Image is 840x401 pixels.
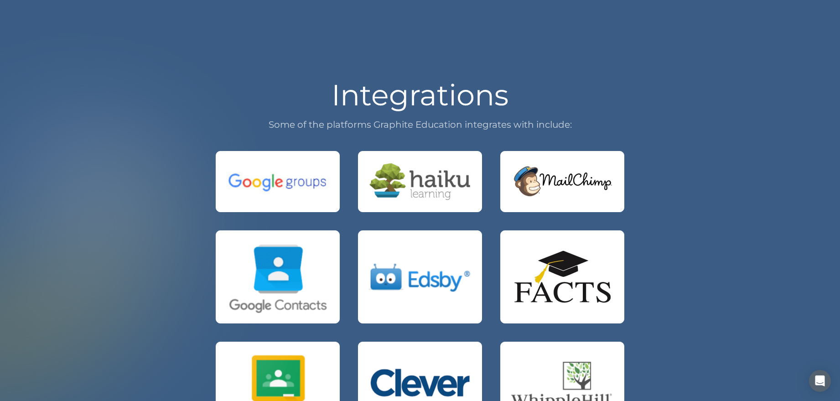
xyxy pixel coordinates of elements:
[225,167,330,196] img: Google Groups Logo
[368,259,472,296] img: Edsby Logo
[368,161,472,203] img: Haiku Logo
[216,117,624,133] p: Some of the platforms Graphite Education integrates with include:
[225,240,330,313] img: Google Contacts Logo
[216,80,624,109] h1: Integrations
[809,370,831,392] div: Open Intercom Messenger
[510,162,615,201] img: MailChimp logo
[510,248,615,306] img: Facts Logo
